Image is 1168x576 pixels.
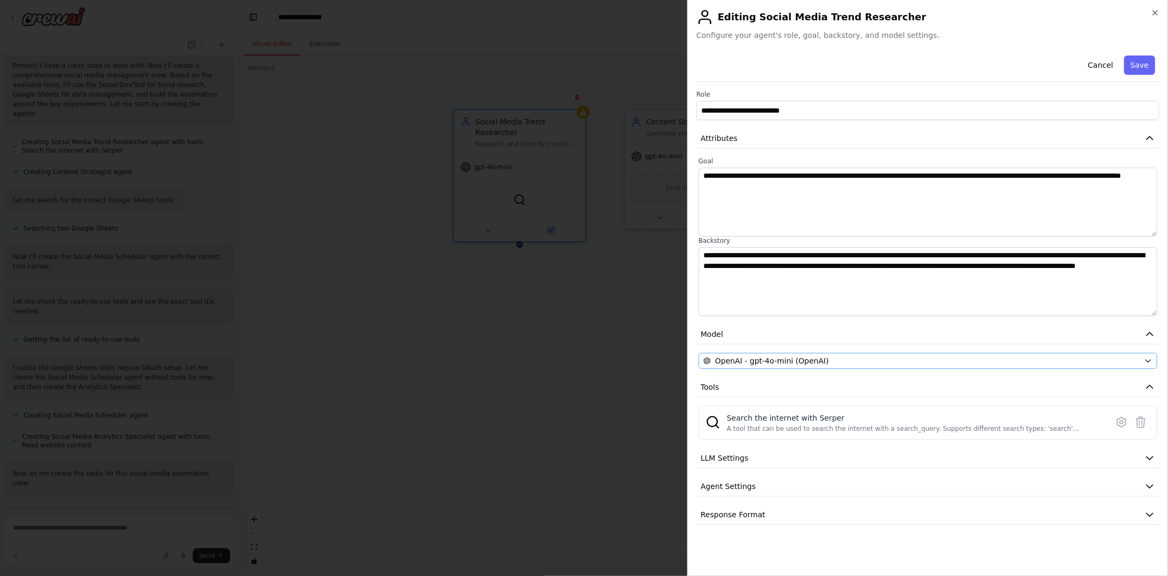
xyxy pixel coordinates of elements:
div: A tool that can be used to search the internet with a search_query. Supports different search typ... [727,424,1101,433]
img: SerperDevTool [705,415,720,430]
button: Cancel [1081,56,1119,75]
label: Role [696,90,1159,99]
button: Configure tool [1112,413,1131,432]
span: Agent Settings [701,481,756,492]
button: Response Format [696,505,1159,525]
button: Tools [696,377,1159,397]
span: Response Format [701,509,765,520]
label: Goal [699,157,1157,165]
button: OpenAI - gpt-4o-mini (OpenAI) [699,353,1157,369]
span: Tools [701,382,719,392]
span: Configure your agent's role, goal, backstory, and model settings. [696,30,1159,41]
span: LLM Settings [701,453,749,463]
button: Delete tool [1131,413,1150,432]
button: Model [696,325,1159,344]
span: OpenAI - gpt-4o-mini (OpenAI) [715,356,829,366]
button: LLM Settings [696,448,1159,468]
label: Backstory [699,236,1157,245]
span: Attributes [701,133,738,144]
span: Model [701,329,723,340]
h2: Editing Social Media Trend Researcher [696,9,1159,26]
div: Search the internet with Serper [727,413,1101,423]
button: Save [1124,56,1155,75]
button: Attributes [696,129,1159,148]
button: Agent Settings [696,477,1159,496]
